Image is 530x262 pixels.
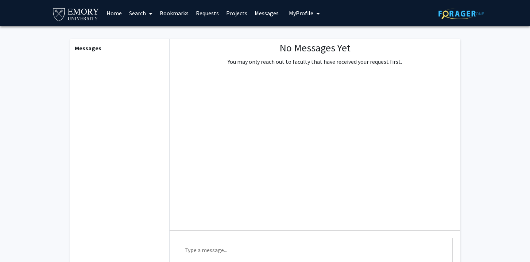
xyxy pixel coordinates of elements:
img: ForagerOne Logo [438,8,484,19]
a: Bookmarks [156,0,192,26]
span: My Profile [289,9,313,17]
iframe: Chat [5,229,31,257]
a: Messages [251,0,282,26]
h1: No Messages Yet [228,42,402,54]
a: Projects [223,0,251,26]
p: You may only reach out to faculty that have received your request first. [228,57,402,66]
img: Emory University Logo [52,6,100,22]
a: Search [125,0,156,26]
a: Home [103,0,125,26]
b: Messages [75,44,101,52]
a: Requests [192,0,223,26]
